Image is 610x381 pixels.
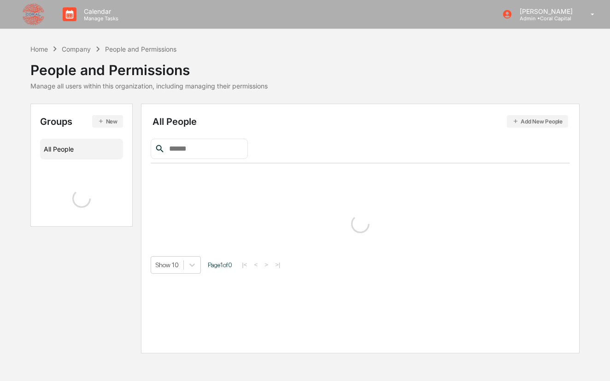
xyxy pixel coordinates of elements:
button: > [262,261,271,269]
div: People and Permissions [105,45,176,53]
div: All People [152,115,568,128]
button: New [92,115,123,128]
button: >| [272,261,283,269]
span: Page 1 of 0 [208,261,232,269]
div: Company [62,45,91,53]
div: Home [30,45,48,53]
p: [PERSON_NAME] [512,7,577,15]
p: Calendar [76,7,123,15]
p: Admin • Coral Capital [512,15,577,22]
div: Manage all users within this organization, including managing their permissions [30,82,268,90]
button: Add New People [507,115,568,128]
div: People and Permissions [30,54,268,78]
button: |< [239,261,250,269]
p: Manage Tasks [76,15,123,22]
div: All People [44,141,119,157]
div: Groups [40,115,123,128]
button: < [252,261,261,269]
img: logo [22,3,44,25]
